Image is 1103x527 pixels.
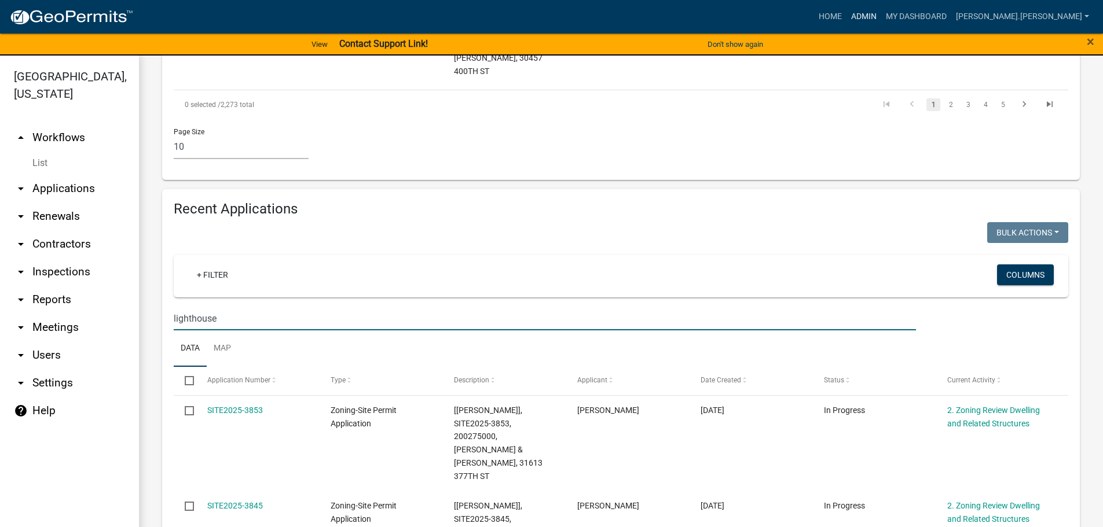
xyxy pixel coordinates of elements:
span: 09/05/2025 [701,406,724,415]
i: arrow_drop_down [14,348,28,362]
a: go to next page [1013,98,1035,111]
a: go to first page [875,98,897,111]
input: Search for applications [174,307,916,330]
button: Columns [997,264,1054,285]
span: Zoning-Site Permit Application [331,501,397,524]
span: Application Number [207,376,270,384]
span: Date Created [701,376,741,384]
a: My Dashboard [881,6,951,28]
datatable-header-cell: Date Created [690,367,813,395]
a: Map [207,330,238,367]
span: 09/02/2025 [701,501,724,510]
span: Description [454,376,489,384]
a: 5 [996,98,1010,111]
i: arrow_drop_down [14,265,28,279]
button: Don't show again [703,35,768,54]
i: help [14,404,28,418]
span: 0 selected / [185,101,221,109]
li: page 2 [942,95,959,115]
a: [PERSON_NAME].[PERSON_NAME] [951,6,1094,28]
span: × [1087,34,1094,50]
span: [Wayne Leitheiser], SITE2025-3853, 200275000, RANDALL LEE & TERA LEA GUETTER, 31613 377TH ST [454,406,543,481]
button: Close [1087,35,1094,49]
a: + Filter [188,264,237,285]
i: arrow_drop_down [14,237,28,251]
i: arrow_drop_up [14,131,28,145]
i: arrow_drop_down [14,320,28,334]
a: go to last page [1039,98,1061,111]
a: 4 [979,98,992,111]
li: page 4 [977,95,994,115]
span: Type [331,376,346,384]
a: 2. Zoning Review Dwelling and Related Structures [947,406,1040,428]
button: Bulk Actions [987,222,1068,243]
span: Current Activity [947,376,995,384]
i: arrow_drop_down [14,293,28,307]
i: arrow_drop_down [14,376,28,390]
a: 2. Zoning Review Dwelling and Related Structures [947,501,1040,524]
a: 1 [926,98,940,111]
a: SITE2025-3845 [207,501,263,510]
datatable-header-cell: Select [174,367,196,395]
span: Status [824,376,844,384]
a: Admin [847,6,881,28]
li: page 1 [925,95,942,115]
li: page 5 [994,95,1012,115]
span: In Progress [824,501,865,510]
datatable-header-cell: Status [813,367,936,395]
a: 3 [961,98,975,111]
a: go to previous page [901,98,923,111]
span: Applicant [577,376,607,384]
i: arrow_drop_down [14,209,28,223]
span: In Progress [824,406,865,415]
a: Data [174,330,207,367]
a: SITE2025-3853 [207,406,263,415]
span: Corey Askin [577,501,639,510]
h4: Recent Applications [174,201,1068,218]
a: 2 [944,98,958,111]
span: Zoning-Site Permit Application [331,406,397,428]
span: Corey Askin [577,406,639,415]
div: 2,273 total [174,90,527,119]
datatable-header-cell: Type [319,367,442,395]
datatable-header-cell: Description [443,367,566,395]
strong: Contact Support Link! [339,38,428,49]
i: arrow_drop_down [14,182,28,196]
datatable-header-cell: Applicant [566,367,690,395]
datatable-header-cell: Current Activity [936,367,1060,395]
a: Home [814,6,847,28]
li: page 3 [959,95,977,115]
a: View [307,35,332,54]
datatable-header-cell: Application Number [196,367,319,395]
